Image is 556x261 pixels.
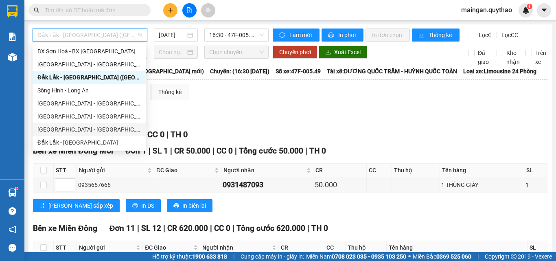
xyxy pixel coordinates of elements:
th: SL [524,164,547,177]
span: aim [205,7,211,13]
span: | [477,252,479,261]
span: | [210,224,212,233]
th: Thu hộ [392,164,440,177]
span: Chọn chuyến [209,46,264,58]
span: TH 0 [309,146,326,156]
strong: 0369 525 060 [436,253,471,260]
div: 0935657666 [78,180,153,189]
span: ĐC Giao [156,166,213,175]
th: CR [279,241,324,254]
div: [GEOGRAPHIC_DATA] - [GEOGRAPHIC_DATA] ([GEOGRAPHIC_DATA] mới) [37,60,141,69]
span: Miền Bắc [413,252,471,261]
span: | [212,146,215,156]
strong: 0708 023 035 - 0935 103 250 [332,253,406,260]
th: STT [54,164,77,177]
span: Bến xe Miền Đông Mới [33,146,113,156]
button: aim [201,3,215,18]
span: Số xe: 47F-005.49 [276,67,321,76]
th: CR [313,164,367,177]
span: Lọc CC [498,31,519,39]
th: STT [54,241,77,254]
span: message [9,244,16,252]
sup: 1 [527,4,532,9]
span: download [325,49,331,56]
span: Người nhận [202,243,270,252]
span: Hỗ trợ kỹ thuật: [152,252,227,261]
button: caret-down [537,3,551,18]
div: Thống kê [158,88,182,97]
img: warehouse-icon [8,189,17,197]
span: CC 0 [217,146,233,156]
th: Tên hàng [440,164,524,177]
th: CC [324,241,346,254]
div: [GEOGRAPHIC_DATA] - [GEOGRAPHIC_DATA] ([GEOGRAPHIC_DATA]) [37,99,141,108]
span: | [235,146,237,156]
div: Đắk Lắk - Tây Ninh [33,123,146,136]
span: SL 1 [153,146,168,156]
span: Tài xế: DƯƠNG QUỐC TRẦM - HUỲNH QUỐC TOÀN [327,67,457,76]
span: question-circle [9,207,16,215]
span: CR 620.000 [167,224,208,233]
button: bar-chartThống kê [412,29,460,42]
span: | [232,224,234,233]
span: printer [173,203,179,209]
span: CC 0 [147,129,164,139]
div: 50.000 [315,179,365,191]
span: copyright [511,254,517,259]
img: icon-new-feature [522,7,530,14]
span: printer [132,203,138,209]
span: Thống kê [429,31,453,39]
span: | [166,129,169,139]
button: printerIn biên lai [167,199,212,212]
span: Tổng cước 620.000 [236,224,305,233]
span: TH 0 [171,129,188,139]
div: Sài Gòn - Đắk Lắk (BXMT - BXMĐ cũ) [33,110,146,123]
button: file-add [182,3,197,18]
span: | [149,146,151,156]
div: Đắk Lắk - [GEOGRAPHIC_DATA] [37,138,141,147]
div: Sông Hinh - Long An [33,84,146,97]
span: In biên lai [182,201,206,210]
span: Đã giao [475,48,492,66]
div: Đắk Lắk - [GEOGRAPHIC_DATA] ([GEOGRAPHIC_DATA] mới) [37,73,141,82]
span: Đắk Lắk - Sài Gòn (BXMĐ mới) [37,29,142,41]
span: | [307,224,309,233]
input: Tìm tên, số ĐT hoặc mã đơn [45,6,141,15]
sup: 1 [15,187,18,190]
span: Loại xe: Limousine 24 Phòng [463,67,536,76]
span: 1 [528,4,531,9]
span: TH 0 [311,224,328,233]
span: [PERSON_NAME] sắp xếp [48,201,113,210]
div: [GEOGRAPHIC_DATA] - [GEOGRAPHIC_DATA] ([GEOGRAPHIC_DATA] - [GEOGRAPHIC_DATA] cũ) [37,112,141,121]
span: notification [9,226,16,233]
th: Tên hàng [387,241,528,254]
div: 0931487093 [223,179,312,191]
div: Đắk Lắk - Đồng Nai [33,136,146,149]
strong: 1900 633 818 [192,253,227,260]
span: SL 12 [141,224,161,233]
span: sort-ascending [39,203,45,209]
img: solution-icon [8,33,17,41]
span: Người gửi [79,243,134,252]
button: Chuyển phơi [273,46,317,59]
span: ĐC Giao [145,243,192,252]
span: In DS [141,201,154,210]
span: Trên xe [532,48,549,66]
span: bar-chart [418,32,425,39]
span: | [137,224,139,233]
span: | [305,146,307,156]
img: logo-vxr [7,5,18,18]
span: Lọc CR [475,31,497,39]
span: sync [279,32,286,39]
th: CC [367,164,392,177]
div: 1 THÙNG GIẤY [441,180,523,189]
span: Miền Nam [306,252,406,261]
span: Tổng cước 50.000 [239,146,303,156]
div: BX Sơn Hoà - BX Xuân Lộc [33,45,146,58]
span: Đơn 1 [125,146,147,156]
button: printerIn DS [126,199,161,212]
input: Chọn ngày [159,48,186,57]
span: | [170,146,172,156]
img: warehouse-icon [8,53,17,61]
button: downloadXuất Excel [319,46,367,59]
